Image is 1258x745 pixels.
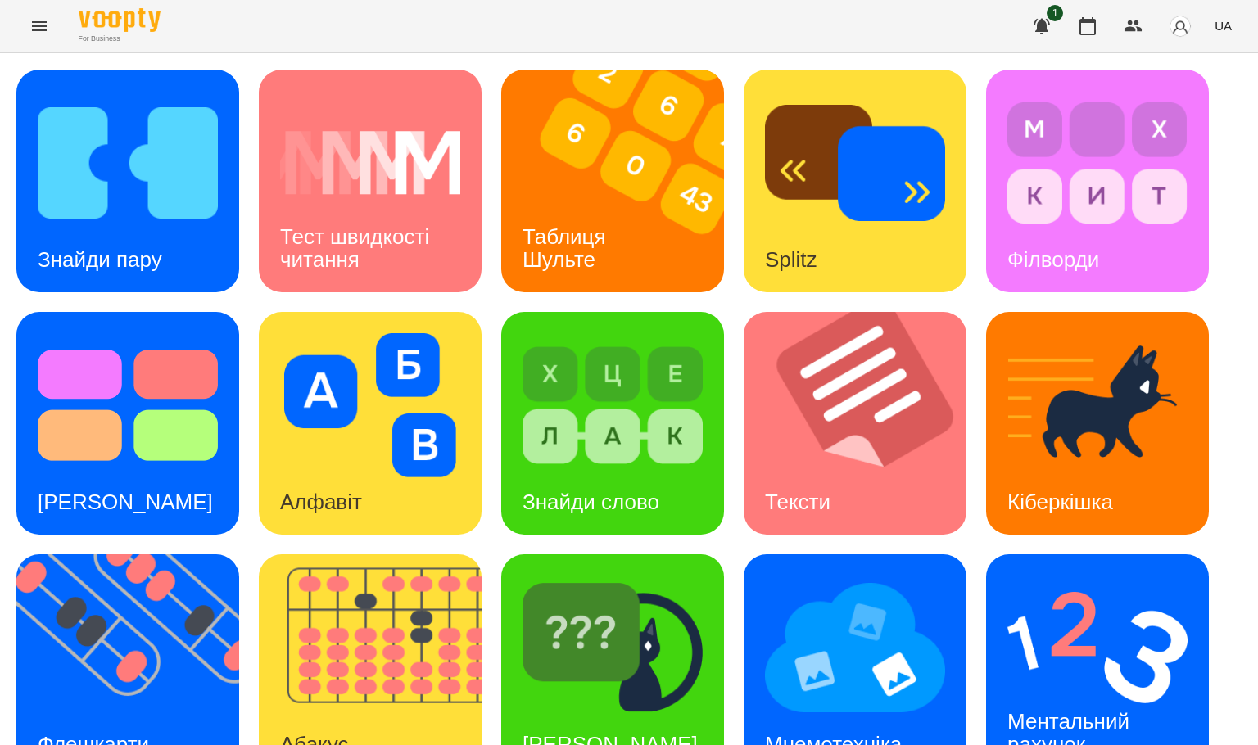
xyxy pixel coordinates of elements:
[1169,15,1192,38] img: avatar_s.png
[523,333,703,477] img: Знайди слово
[280,333,460,477] img: Алфавіт
[523,490,659,514] h3: Знайди слово
[1007,91,1188,235] img: Філворди
[765,490,830,514] h3: Тексти
[79,34,161,44] span: For Business
[1047,5,1063,21] span: 1
[280,91,460,235] img: Тест швидкості читання
[765,91,945,235] img: Splitz
[16,312,239,535] a: Тест Струпа[PERSON_NAME]
[765,247,817,272] h3: Splitz
[1007,490,1113,514] h3: Кіберкішка
[280,224,435,271] h3: Тест швидкості читання
[501,312,724,535] a: Знайди словоЗнайди слово
[20,7,59,46] button: Menu
[38,247,162,272] h3: Знайди пару
[79,8,161,32] img: Voopty Logo
[38,490,213,514] h3: [PERSON_NAME]
[523,224,612,271] h3: Таблиця Шульте
[16,70,239,292] a: Знайди паруЗнайди пару
[986,70,1209,292] a: ФілвордиФілворди
[1215,17,1232,34] span: UA
[765,576,945,720] img: Мнемотехніка
[1007,247,1099,272] h3: Філворди
[744,312,987,535] img: Тексти
[986,312,1209,535] a: КіберкішкаКіберкішка
[1208,11,1238,41] button: UA
[501,70,724,292] a: Таблиця ШультеТаблиця Шульте
[38,91,218,235] img: Знайди пару
[523,576,703,720] img: Знайди Кіберкішку
[1007,576,1188,720] img: Ментальний рахунок
[501,70,744,292] img: Таблиця Шульте
[280,490,362,514] h3: Алфавіт
[744,312,966,535] a: ТекстиТексти
[1007,333,1188,477] img: Кіберкішка
[259,312,482,535] a: АлфавітАлфавіт
[744,70,966,292] a: SplitzSplitz
[259,70,482,292] a: Тест швидкості читанняТест швидкості читання
[38,333,218,477] img: Тест Струпа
